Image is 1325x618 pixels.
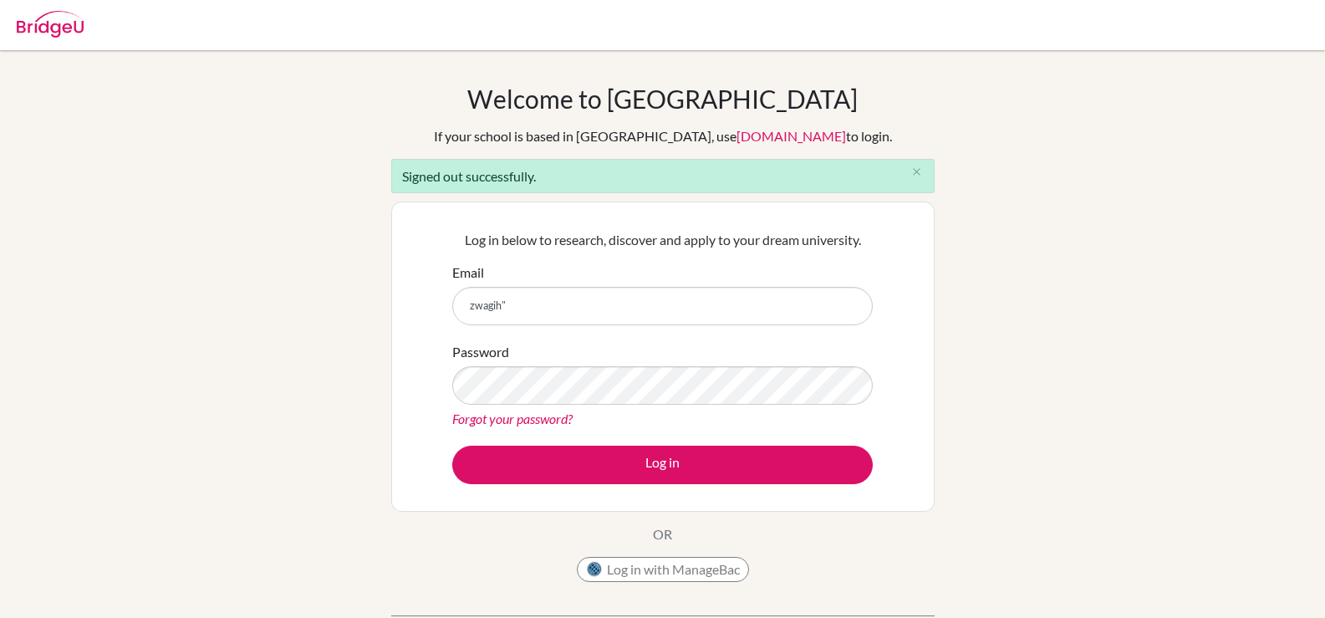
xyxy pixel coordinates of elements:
[452,263,484,283] label: Email
[17,11,84,38] img: Bridge-U
[452,342,509,362] label: Password
[452,230,873,250] p: Log in below to research, discover and apply to your dream university.
[467,84,858,114] h1: Welcome to [GEOGRAPHIC_DATA]
[900,160,934,185] button: Close
[577,557,749,582] button: Log in with ManageBac
[452,411,573,426] a: Forgot your password?
[910,166,923,178] i: close
[452,446,873,484] button: Log in
[653,524,672,544] p: OR
[391,159,935,193] div: Signed out successfully.
[736,128,846,144] a: [DOMAIN_NAME]
[434,126,892,146] div: If your school is based in [GEOGRAPHIC_DATA], use to login.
